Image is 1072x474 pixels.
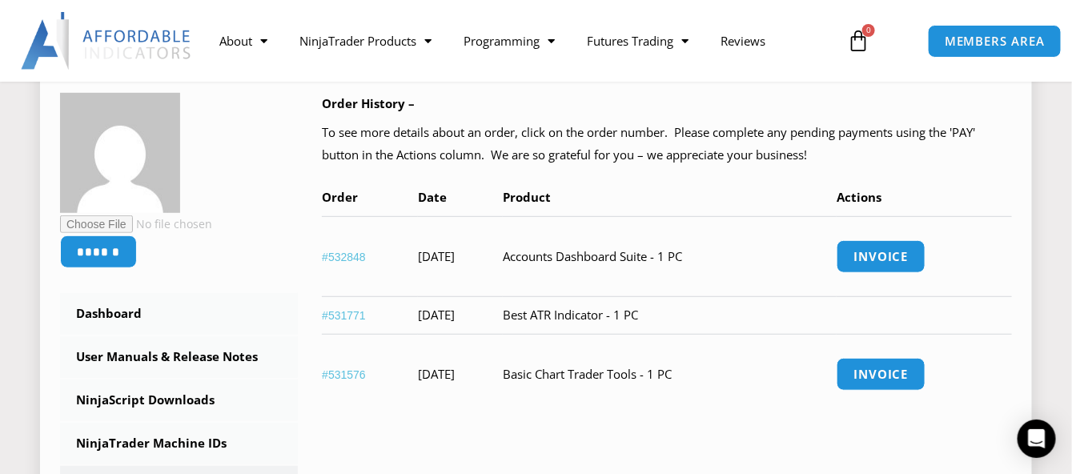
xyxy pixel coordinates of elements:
[503,189,551,205] span: Product
[204,22,837,59] nav: Menu
[503,216,837,296] td: Accounts Dashboard Suite - 1 PC
[322,95,415,111] b: Order History –
[60,336,298,378] a: User Manuals & Release Notes
[418,366,455,382] time: [DATE]
[322,368,366,381] a: View order number 531576
[945,35,1045,47] span: MEMBERS AREA
[823,18,893,64] a: 0
[322,251,366,263] a: View order number 532848
[204,22,284,59] a: About
[928,25,1062,58] a: MEMBERS AREA
[503,296,837,334] td: Best ATR Indicator - 1 PC
[418,307,455,323] time: [DATE]
[837,189,881,205] span: Actions
[837,358,925,391] a: Invoice order number 531576
[1018,420,1056,458] div: Open Intercom Messenger
[705,22,782,59] a: Reviews
[503,334,837,414] td: Basic Chart Trader Tools - 1 PC
[572,22,705,59] a: Futures Trading
[862,24,875,37] span: 0
[60,380,298,421] a: NinjaScript Downloads
[284,22,448,59] a: NinjaTrader Products
[322,309,366,322] a: View order number 531771
[448,22,572,59] a: Programming
[21,12,193,70] img: LogoAI | Affordable Indicators – NinjaTrader
[322,189,358,205] span: Order
[322,122,1012,167] p: To see more details about an order, click on the order number. Please complete any pending paymen...
[418,189,447,205] span: Date
[60,93,180,213] img: c57c108ccbb038e2a637290198418a82d0b56cb519b5b0f151d47ab58882fe4a
[418,248,455,264] time: [DATE]
[837,240,925,273] a: Invoice order number 532848
[60,293,298,335] a: Dashboard
[60,423,298,464] a: NinjaTrader Machine IDs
